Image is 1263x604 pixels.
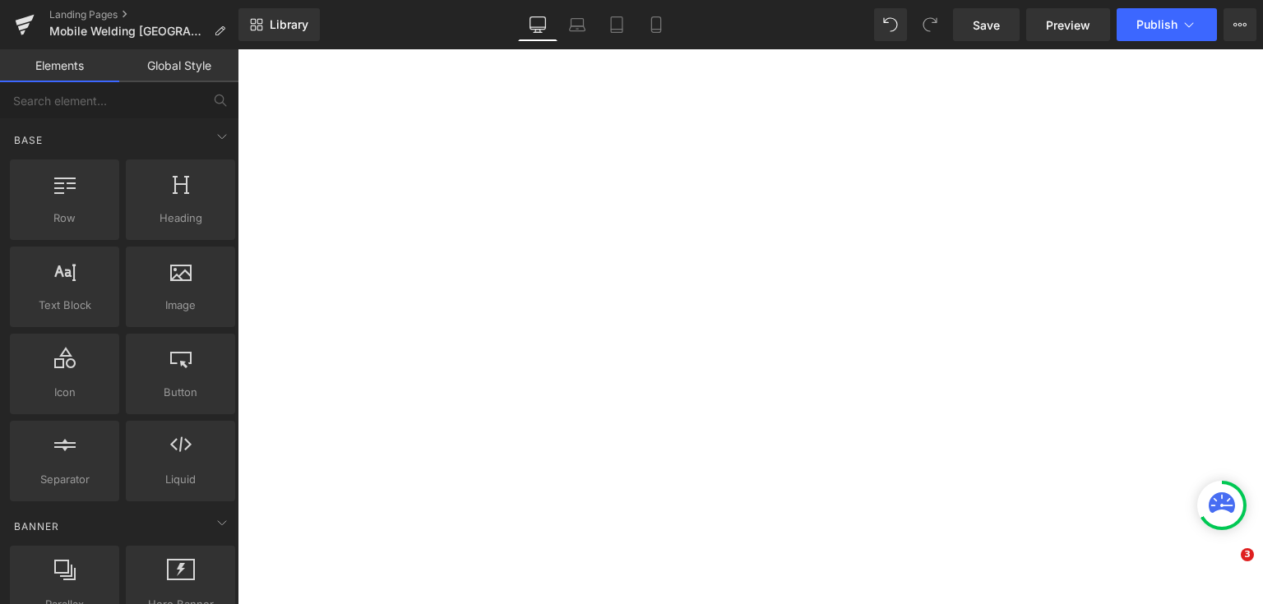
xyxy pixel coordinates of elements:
[131,384,230,401] span: Button
[49,8,238,21] a: Landing Pages
[557,8,597,41] a: Laptop
[15,471,114,488] span: Separator
[1136,18,1177,31] span: Publish
[131,471,230,488] span: Liquid
[636,8,676,41] a: Mobile
[1207,548,1247,588] iframe: Intercom live chat
[15,210,114,227] span: Row
[874,8,907,41] button: Undo
[238,8,320,41] a: New Library
[270,17,308,32] span: Library
[973,16,1000,34] span: Save
[12,519,61,534] span: Banner
[1241,548,1254,561] span: 3
[12,132,44,148] span: Base
[119,49,238,82] a: Global Style
[518,8,557,41] a: Desktop
[1046,16,1090,34] span: Preview
[597,8,636,41] a: Tablet
[914,8,946,41] button: Redo
[131,210,230,227] span: Heading
[49,25,207,38] span: Mobile Welding [GEOGRAPHIC_DATA]
[1026,8,1110,41] a: Preview
[1117,8,1217,41] button: Publish
[131,297,230,314] span: Image
[15,297,114,314] span: Text Block
[15,384,114,401] span: Icon
[1224,8,1256,41] button: More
